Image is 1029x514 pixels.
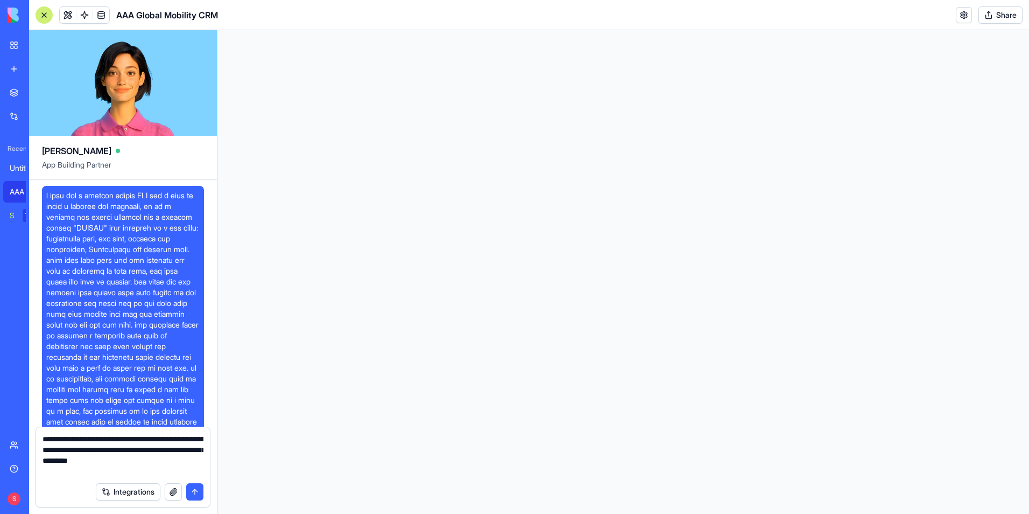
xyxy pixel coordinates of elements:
[42,159,204,179] span: App Building Partner
[8,8,74,23] img: logo
[10,186,40,197] div: AAA Global Mobility CRM
[3,205,46,226] a: Social Media Content GeneratorTRY
[116,9,218,22] h1: AAA Global Mobility CRM
[10,210,15,221] div: Social Media Content Generator
[3,157,46,179] a: Untitled App
[8,492,20,505] span: S
[978,6,1023,24] button: Share
[10,163,40,173] div: Untitled App
[96,483,160,501] button: Integrations
[42,144,111,157] span: [PERSON_NAME]
[3,144,26,153] span: Recent
[23,209,40,222] div: TRY
[3,181,46,203] a: AAA Global Mobility CRM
